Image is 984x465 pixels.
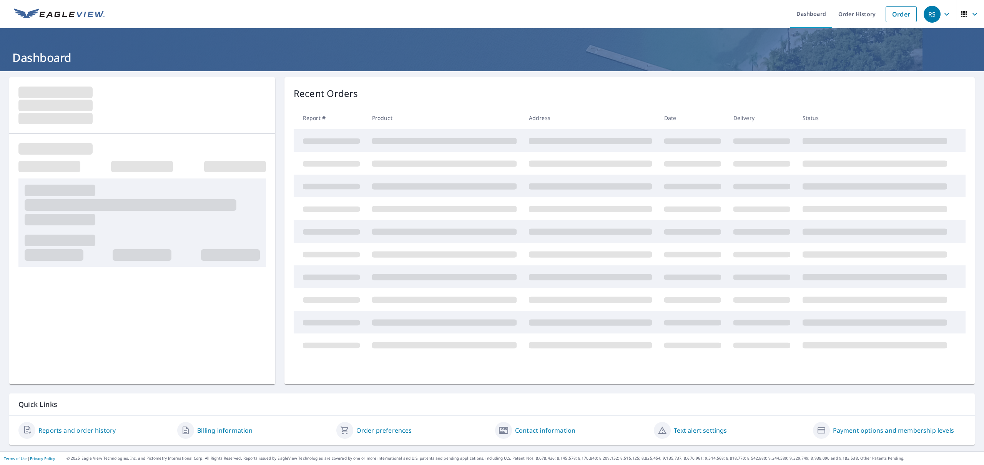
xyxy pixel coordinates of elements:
[658,107,727,129] th: Date
[294,107,366,129] th: Report #
[38,426,116,435] a: Reports and order history
[366,107,523,129] th: Product
[727,107,796,129] th: Delivery
[924,6,941,23] div: RS
[14,8,105,20] img: EV Logo
[356,426,412,435] a: Order preferences
[30,456,55,461] a: Privacy Policy
[9,50,975,65] h1: Dashboard
[294,87,358,100] p: Recent Orders
[197,426,253,435] a: Billing information
[4,456,28,461] a: Terms of Use
[523,107,658,129] th: Address
[515,426,575,435] a: Contact information
[833,426,954,435] a: Payment options and membership levels
[886,6,917,22] a: Order
[4,456,55,461] p: |
[796,107,953,129] th: Status
[674,426,727,435] a: Text alert settings
[18,400,966,409] p: Quick Links
[66,455,980,461] p: © 2025 Eagle View Technologies, Inc. and Pictometry International Corp. All Rights Reserved. Repo...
